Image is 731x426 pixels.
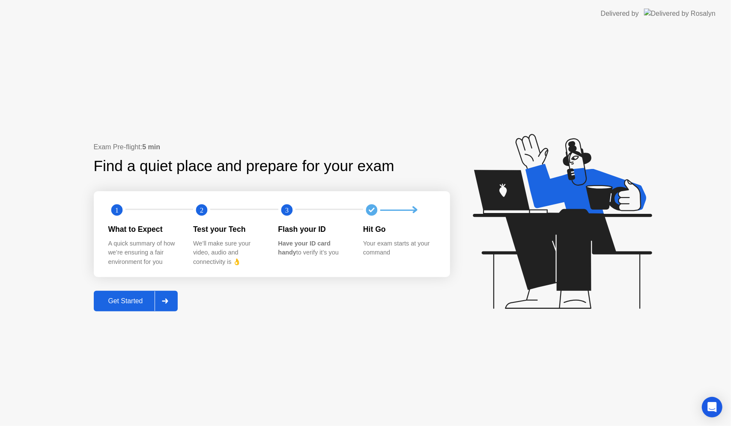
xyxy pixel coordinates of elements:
[363,224,435,235] div: Hit Go
[94,142,450,152] div: Exam Pre-flight:
[193,224,265,235] div: Test your Tech
[108,239,180,267] div: A quick summary of how we’re ensuring a fair environment for you
[285,206,288,214] text: 3
[644,9,716,18] img: Delivered by Rosalyn
[142,143,160,151] b: 5 min
[115,206,118,214] text: 1
[96,297,155,305] div: Get Started
[278,224,350,235] div: Flash your ID
[278,239,350,257] div: to verify it’s you
[702,397,722,417] div: Open Intercom Messenger
[363,239,435,257] div: Your exam starts at your command
[94,155,396,177] div: Find a quiet place and prepare for your exam
[278,240,331,256] b: Have your ID card handy
[193,239,265,267] div: We’ll make sure your video, audio and connectivity is 👌
[200,206,203,214] text: 2
[94,291,178,311] button: Get Started
[108,224,180,235] div: What to Expect
[601,9,639,19] div: Delivered by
